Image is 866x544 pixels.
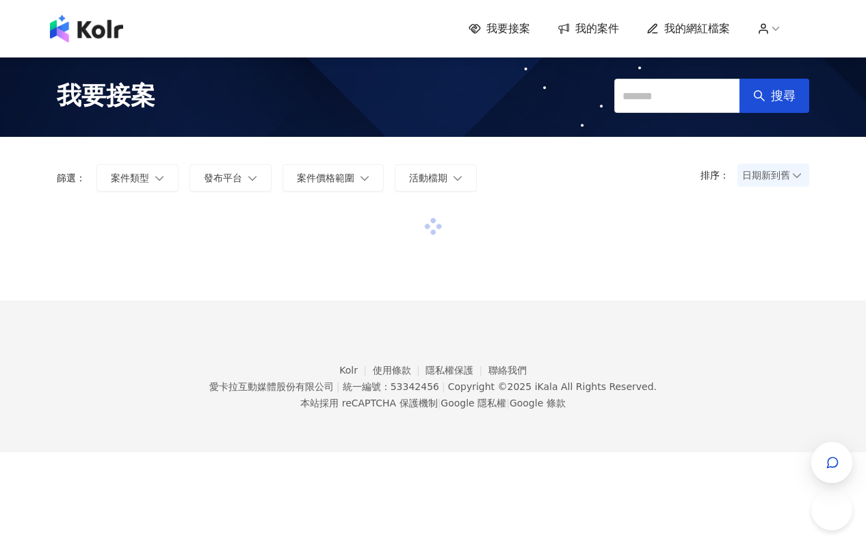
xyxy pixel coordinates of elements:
[506,398,510,409] span: |
[739,79,809,113] button: 搜尋
[510,398,566,409] a: Google 條款
[204,172,242,183] span: 發布平台
[111,172,149,183] span: 案件類型
[300,395,565,411] span: 本站採用 reCAPTCHA 保護機制
[646,21,730,36] a: 我的網紅檔案
[448,381,657,392] div: Copyright © 2025 All Rights Reserved.
[96,164,179,192] button: 案件類型
[438,398,441,409] span: |
[486,21,530,36] span: 我要接案
[811,502,852,543] iframe: Toggle Customer Support
[469,21,530,36] a: 我要接案
[753,90,765,102] span: search
[442,381,445,392] span: |
[441,398,506,409] a: Google 隱私權
[339,365,372,376] a: Kolr
[409,172,447,183] span: 活動檔期
[189,164,272,192] button: 發布平台
[395,164,477,192] button: 活動檔期
[283,164,384,192] button: 案件價格範圍
[425,365,488,376] a: 隱私權保護
[535,381,558,392] a: iKala
[771,88,796,103] span: 搜尋
[575,21,619,36] span: 我的案件
[209,381,334,392] div: 愛卡拉互動媒體股份有限公司
[700,170,737,181] p: 排序：
[373,365,426,376] a: 使用條款
[57,172,86,183] p: 篩選：
[57,79,155,113] span: 我要接案
[742,165,804,185] span: 日期新到舊
[488,365,527,376] a: 聯絡我們
[337,381,340,392] span: |
[343,381,439,392] div: 統一編號：53342456
[664,21,730,36] span: 我的網紅檔案
[557,21,619,36] a: 我的案件
[297,172,354,183] span: 案件價格範圍
[50,15,123,42] img: logo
